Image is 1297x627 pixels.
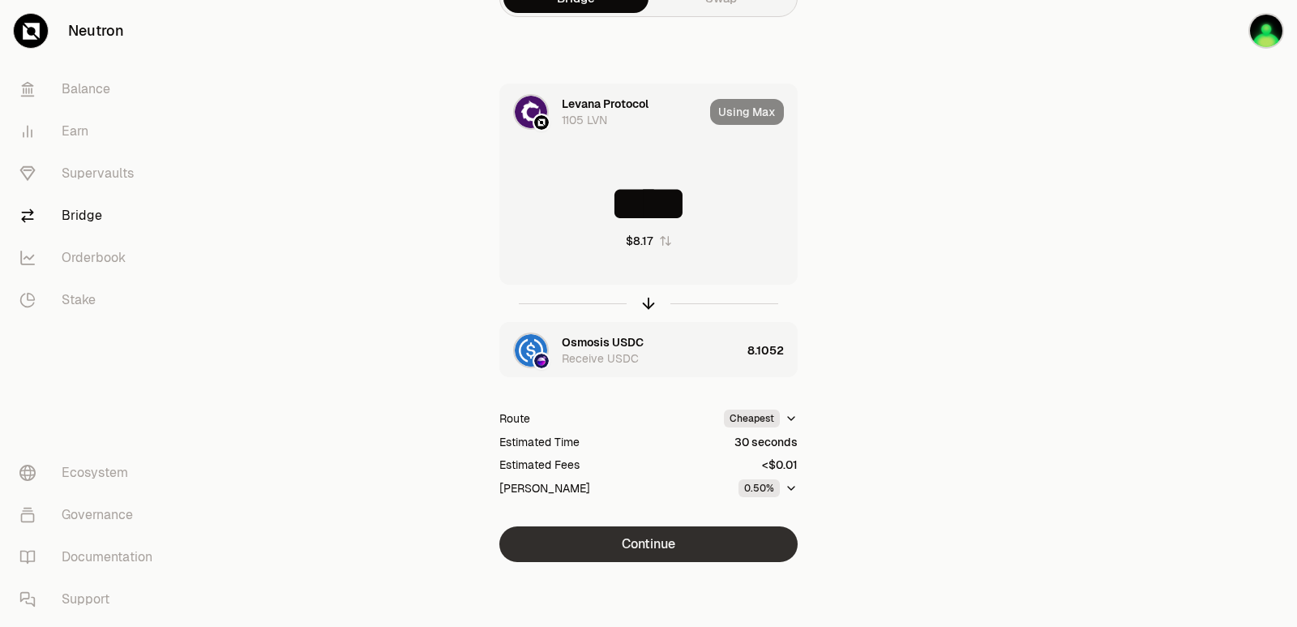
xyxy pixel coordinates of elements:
a: Documentation [6,536,175,578]
div: Osmosis USDC [562,334,644,350]
a: Stake [6,279,175,321]
a: Support [6,578,175,621]
div: [PERSON_NAME] [499,480,590,496]
button: 0.50% [738,479,798,497]
div: <$0.01 [762,457,798,473]
a: Ecosystem [6,452,175,494]
img: sandy mercy [1248,13,1284,49]
div: LVN LogoNeutron LogoLevana Protocol1105 LVN [500,84,704,140]
div: 1105 LVN [562,112,607,128]
a: Earn [6,110,175,152]
button: USDC LogoOsmosis LogoOsmosis USDCReceive USDC8.1052 [500,323,797,378]
img: USDC Logo [515,334,547,367]
div: 0.50% [738,479,780,497]
a: Supervaults [6,152,175,195]
div: 30 seconds [734,434,798,450]
div: Cheapest [724,410,780,427]
a: Orderbook [6,237,175,279]
div: Route [499,410,530,427]
a: Balance [6,68,175,110]
img: Neutron Logo [534,115,549,130]
div: Estimated Fees [499,457,580,473]
a: Bridge [6,195,175,237]
div: Receive USDC [562,350,639,367]
button: Continue [499,526,798,562]
img: Osmosis Logo [534,354,549,368]
button: Cheapest [724,410,798,427]
div: USDC LogoOsmosis LogoOsmosis USDCReceive USDC [500,323,741,378]
div: 8.1052 [747,323,797,378]
div: Estimated Time [499,434,580,450]
div: Levana Protocol [562,96,648,112]
a: Governance [6,494,175,536]
button: $8.17 [626,233,672,249]
img: LVN Logo [515,96,547,128]
div: $8.17 [626,233,653,249]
